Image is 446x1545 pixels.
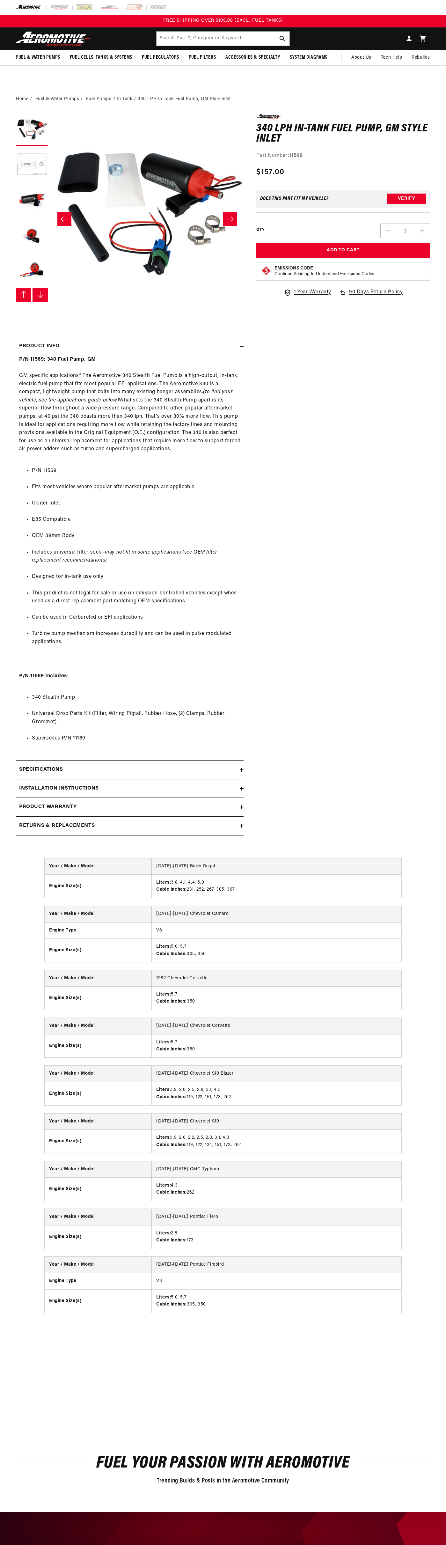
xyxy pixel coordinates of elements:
th: Year / Make / Model [45,906,152,922]
li: Supersedes P/N 11169 [32,734,240,743]
th: Year / Make / Model [45,970,152,987]
a: 1 Year Warranty [284,288,331,297]
h2: Product Info [19,342,59,350]
td: 5.0, 5.7 305, 350 [152,1289,401,1313]
td: [DATE]-[DATE] Chevrolet S10 [152,1114,401,1130]
p: Continue Reading to Understand Emissions Codes [274,271,374,277]
strong: Liters: [156,880,171,885]
li: E85 Compatible [32,516,240,524]
td: [DATE]-[DATE] GMC Typhoon [152,1161,401,1178]
img: Aeromotive [14,31,93,46]
div: Part Number: [256,152,430,160]
button: Slide right [223,212,237,226]
th: Engine Size(s) [45,1225,152,1248]
strong: 11569 [289,153,303,158]
strong: Liters: [156,1087,171,1092]
span: System Diagrams [290,54,327,61]
td: 5.7 350 [152,986,401,1010]
summary: Product warranty [16,798,244,816]
summary: Fuel Filters [184,50,221,65]
input: Search Part #, Category or Keyword [157,32,290,46]
li: Universal Drop Parts Kit (Filter, Wiring Pigtail, Rubber Hose, (2) Clamps, Rubber Grommet) [32,710,240,726]
button: Slide left [16,288,31,302]
strong: P/N 11569 Includes [19,673,67,679]
a: 90 Days Return Policy [339,288,403,303]
span: Fuel Cells, Tanks & Systems [70,54,132,61]
th: Engine Type [45,1273,152,1289]
th: Engine Size(s) [45,1289,152,1313]
th: Engine Size(s) [45,1034,152,1057]
h1: 340 LPH In-Tank Fuel Pump, GM Style Inlet [256,124,430,144]
label: QTY [256,227,264,233]
th: Engine Size(s) [45,1177,152,1201]
button: Add to Cart [256,243,430,258]
strong: Liters: [156,1295,171,1300]
td: 5.7 350 [152,1034,401,1057]
div: Does This part fit My vehicle? [260,196,329,201]
summary: Fuel Cells, Tanks & Systems [65,50,137,65]
td: [DATE]-[DATE] Buick Regal [152,858,401,875]
td: [DATE]-[DATE] Chevrolet Corvette [152,1018,401,1034]
span: Trending Builds & Posts in the Aeromotive Community [157,1478,289,1484]
span: Fuel & Water Pumps [16,54,60,61]
strong: Cubic Inches: [156,952,187,956]
button: Load image 5 in gallery view [16,254,48,286]
li: Can be used in Carbureted or EFI applications [32,614,240,622]
td: [DATE]-[DATE] Chevrolet Camaro [152,906,401,922]
strong: Liters: [156,992,171,997]
th: Engine Size(s) [45,939,152,962]
summary: Accessories & Specialty [221,50,285,65]
h2: Specifications [19,766,63,774]
td: 4.3 262 [152,1177,401,1201]
button: Slide left [57,212,71,226]
strong: P/N 11569: 340 Fuel Pump, GM [19,357,96,362]
a: Home [16,96,28,103]
strong: Liters: [156,1183,171,1188]
strong: Cubic Inches: [156,1047,187,1052]
td: 1.9, 2.0, 2.5, 2.8, 3.1, 4.3 119, 122, 151, 173, 262 [152,1082,401,1105]
strong: Liters: [156,1040,171,1045]
button: Emissions CodeContinue Reading to Understand Emissions Codes [274,266,374,277]
td: V8 [152,922,401,938]
img: Emissions code [261,266,271,276]
span: Fuel Filters [189,54,216,61]
td: [DATE]-[DATE] Pontiac Fiero [152,1209,401,1225]
summary: Fuel & Water Pumps [11,50,65,65]
strong: Cubic Inches: [156,1238,187,1243]
summary: Tech Help [376,50,407,65]
button: Load image 1 in gallery view [16,114,48,146]
strong: Cubic Inches: [156,1143,187,1147]
summary: System Diagrams [285,50,332,65]
th: Year / Make / Model [45,1161,152,1178]
td: 5.0, 5.7 305, 350 [152,939,401,962]
span: Tech Help [381,54,402,61]
button: Search Part #, Category or Keyword [275,32,289,46]
th: Engine Size(s) [45,1130,152,1153]
div: GM specific applications* The Aeromotive 340 Stealth Fuel Pump is a high-output, in-tank, electri... [16,356,244,751]
span: 1 Year Warranty [294,288,331,297]
summary: Specifications [16,761,244,779]
strong: Liters: [156,1135,171,1140]
li: OEM 39mm Body [32,532,240,540]
strong: Cubic Inches: [156,1190,187,1195]
span: $157.00 [256,166,284,178]
span: About Us [351,55,371,60]
button: Load image 4 in gallery view [16,219,48,251]
button: Slide right [33,288,48,302]
button: Load image 2 in gallery view [16,149,48,181]
span: Fuel Regulators [142,54,179,61]
summary: Installation Instructions [16,779,244,798]
a: Fuel & Water Pumps [35,96,79,103]
td: 1.9, 2.0, 2.2, 2.5, 2.8, 3.1, 4.3 119, 122, 134, 151, 173, 262 [152,1130,401,1153]
span: 90 Days Return Policy [349,288,403,303]
td: V8 [152,1273,401,1289]
span: Accessories & Specialty [225,54,280,61]
span: Rebuilds [412,54,430,61]
summary: Fuel Regulators [137,50,184,65]
li: Turbine pump mechanism increases durability and can be used in pulse modulated applications. [32,630,240,646]
summary: Rebuilds [407,50,435,65]
th: Year / Make / Model [45,1209,152,1225]
th: Engine Type [45,922,152,938]
strong: Liters: [156,944,171,949]
strong: Liters: [156,1231,171,1236]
